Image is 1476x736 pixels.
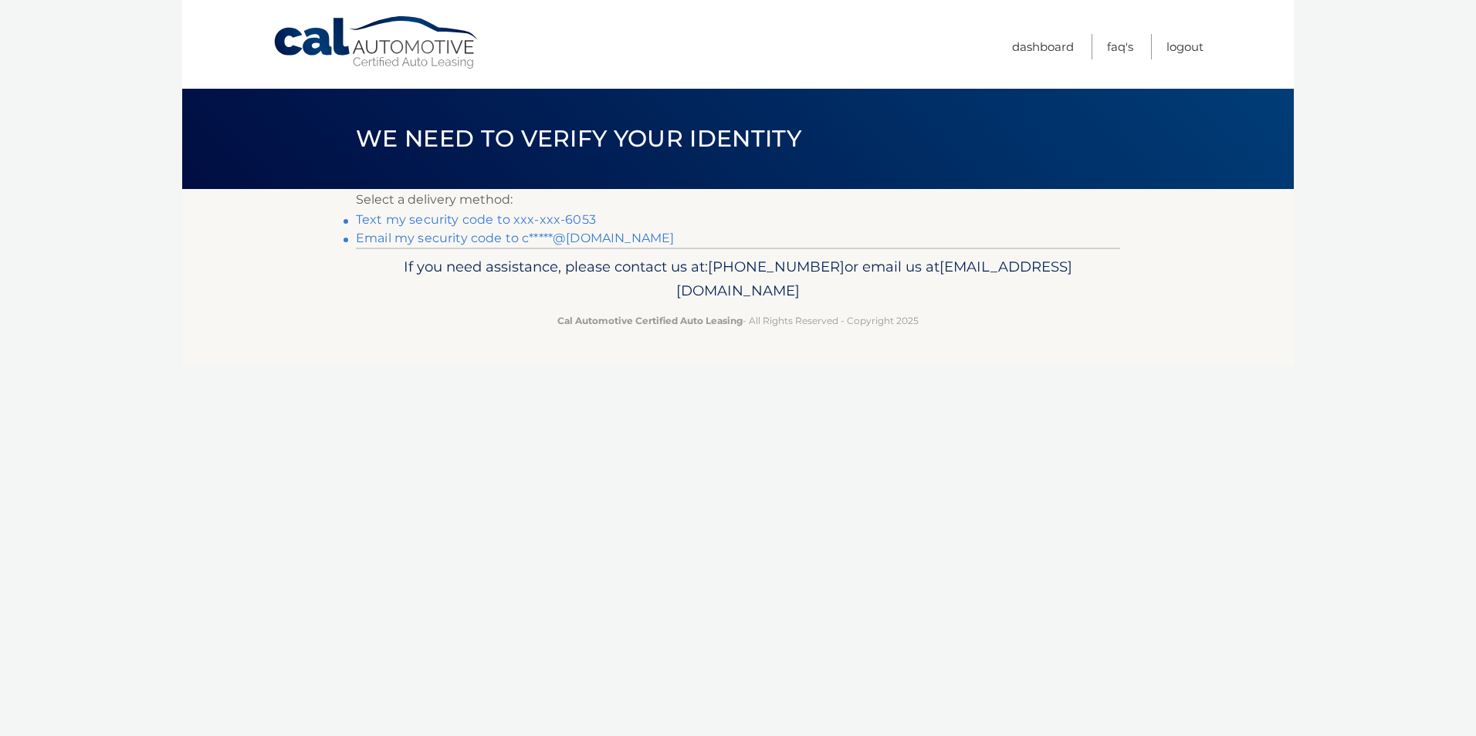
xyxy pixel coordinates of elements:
[1166,34,1203,59] a: Logout
[366,312,1110,329] p: - All Rights Reserved - Copyright 2025
[708,258,845,275] span: [PHONE_NUMBER]
[356,231,674,245] a: Email my security code to c*****@[DOMAIN_NAME]
[273,15,481,70] a: Cal Automotive
[366,255,1110,304] p: If you need assistance, please contact us at: or email us at
[356,212,596,227] a: Text my security code to xxx-xxx-6053
[356,189,1120,211] p: Select a delivery method:
[557,315,743,326] strong: Cal Automotive Certified Auto Leasing
[1107,34,1133,59] a: FAQ's
[356,124,801,153] span: We need to verify your identity
[1012,34,1074,59] a: Dashboard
